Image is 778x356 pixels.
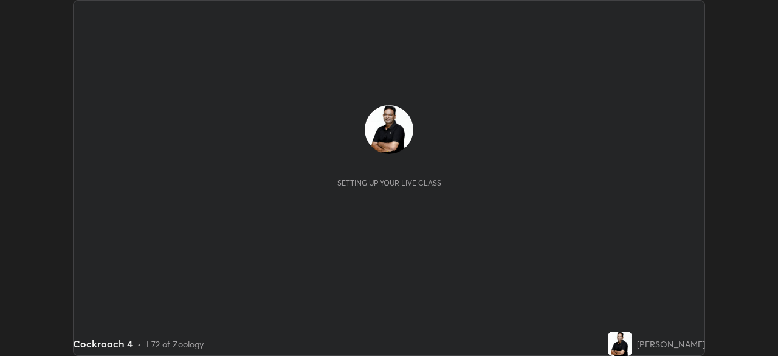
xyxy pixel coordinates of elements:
div: [PERSON_NAME] [637,338,705,351]
div: Setting up your live class [337,178,441,187]
img: 5b67bc2738cd4d57a8ec135b31aa2f06.jpg [608,332,632,356]
div: Cockroach 4 [73,337,133,351]
div: L72 of Zoology [146,338,204,351]
img: 5b67bc2738cd4d57a8ec135b31aa2f06.jpg [365,105,413,154]
div: • [137,338,142,351]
